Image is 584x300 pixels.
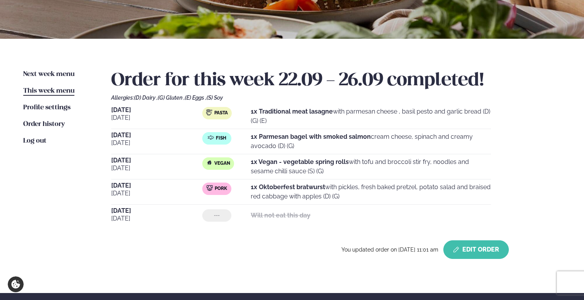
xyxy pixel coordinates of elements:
[111,183,202,189] span: [DATE]
[111,208,202,214] span: [DATE]
[208,134,214,141] img: fish.svg
[251,133,371,140] strong: 1x Parmesan bagel with smoked salmon
[207,95,223,101] span: (S) Soy
[111,132,202,138] span: [DATE]
[23,103,71,112] a: Profile settings
[111,107,202,113] span: [DATE]
[111,113,202,122] span: [DATE]
[23,121,65,128] span: Order history
[206,109,212,116] img: pasta.svg
[251,158,349,166] strong: 1x Vegan - vegetable spring rolls
[216,135,226,141] span: Fish
[23,136,47,146] a: Log out
[206,160,212,166] img: Vegan.svg
[134,95,158,101] span: (D) Dairy ,
[214,160,230,167] span: Vegan
[23,120,65,129] a: Order history
[23,86,74,96] a: This week menu
[111,138,202,148] span: [DATE]
[185,95,207,101] span: (E) Eggs ,
[158,95,185,101] span: (G) Gluten ,
[251,108,333,115] strong: 1x Traditional meat lasagne
[111,70,561,91] h2: Order for this week 22.09 - 26.09 completed!
[215,186,227,192] span: Pork
[251,132,491,151] p: cream cheese, spinach and creamy avocado (D) (G)
[111,189,202,198] span: [DATE]
[207,185,213,191] img: pork.svg
[23,104,71,111] span: Profile settings
[23,88,74,94] span: This week menu
[251,107,491,126] p: with parmesan cheese , basil pesto and garlic bread (D) (G) (E)
[251,212,310,219] strong: Will not eat this day
[251,183,491,201] p: with pickles, fresh baked pretzel, potato salad and braised red cabbage with apples (D) (G)
[251,183,325,191] strong: 1x Oktoberfest bratwurst
[8,276,24,292] a: Cookie settings
[443,240,509,259] button: Edit Order
[111,164,202,173] span: [DATE]
[214,212,220,219] span: ---
[111,95,561,101] div: Allergies:
[214,110,228,116] span: Pasta
[23,138,47,144] span: Log out
[111,214,202,223] span: [DATE]
[23,71,74,78] span: Next week menu
[341,247,440,253] span: You updated order on [DATE] 11:01 am
[251,157,491,176] p: with tofu and broccoli stir fry, noodles and sesame chilli sauce (S) (G)
[111,157,202,164] span: [DATE]
[23,70,74,79] a: Next week menu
